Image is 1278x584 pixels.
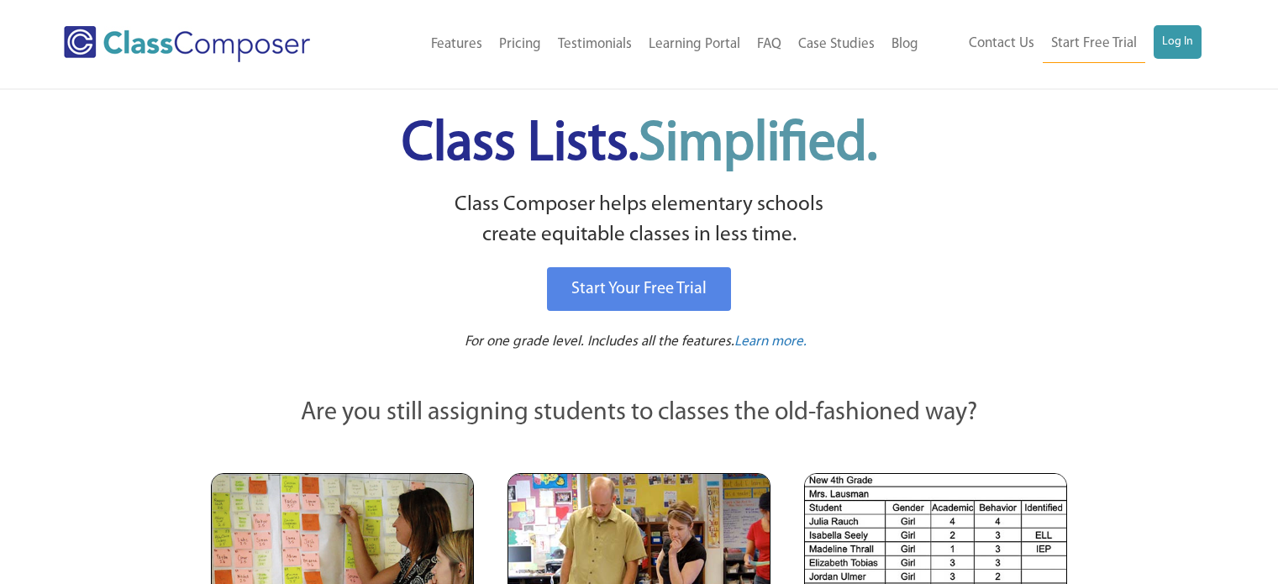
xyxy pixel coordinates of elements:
nav: Header Menu [364,26,926,63]
a: Case Studies [790,26,883,63]
a: Testimonials [550,26,640,63]
a: Start Free Trial [1043,25,1145,63]
span: For one grade level. Includes all the features. [465,334,734,349]
a: Start Your Free Trial [547,267,731,311]
p: Class Composer helps elementary schools create equitable classes in less time. [208,190,1070,251]
a: FAQ [749,26,790,63]
a: Pricing [491,26,550,63]
a: Learn more. [734,332,807,353]
a: Features [423,26,491,63]
span: Learn more. [734,334,807,349]
nav: Header Menu [927,25,1202,63]
a: Log In [1154,25,1202,59]
span: Class Lists. [402,118,877,172]
p: Are you still assigning students to classes the old-fashioned way? [211,395,1068,432]
span: Start Your Free Trial [571,281,707,297]
a: Learning Portal [640,26,749,63]
img: Class Composer [64,26,310,62]
span: Simplified. [639,118,877,172]
a: Blog [883,26,927,63]
a: Contact Us [960,25,1043,62]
